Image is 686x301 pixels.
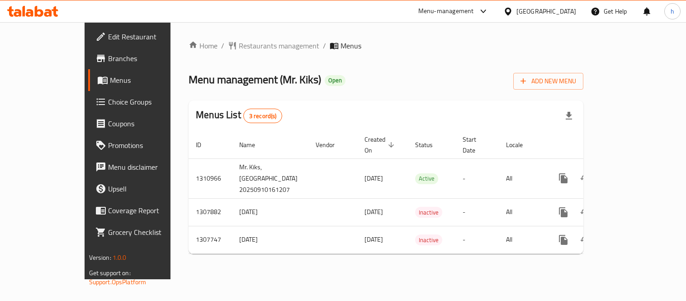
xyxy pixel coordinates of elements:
li: / [221,40,224,51]
a: Menus [88,69,199,91]
span: Grocery Checklist [108,227,192,238]
span: h [671,6,674,16]
span: Open [325,76,345,84]
li: / [323,40,326,51]
span: Inactive [415,235,442,245]
a: Menu disclaimer [88,156,199,178]
button: Add New Menu [513,73,583,90]
a: Restaurants management [228,40,319,51]
span: Edit Restaurant [108,31,192,42]
button: more [553,201,574,223]
td: Mr. Kiks, [GEOGRAPHIC_DATA] 20250910161207 [232,158,308,198]
button: Change Status [574,201,596,223]
div: [GEOGRAPHIC_DATA] [516,6,576,16]
span: Start Date [463,134,488,156]
td: All [499,198,545,226]
span: ID [196,139,213,150]
a: Grocery Checklist [88,221,199,243]
nav: breadcrumb [189,40,583,51]
span: Upsell [108,183,192,194]
span: [DATE] [364,234,383,245]
a: Support.OpsPlatform [89,276,147,288]
td: - [455,198,499,226]
td: - [455,226,499,253]
span: Add New Menu [520,76,576,87]
h2: Menus List [196,108,282,123]
a: Home [189,40,218,51]
td: [DATE] [232,226,308,253]
td: - [455,158,499,198]
span: Locale [506,139,535,150]
span: Coverage Report [108,205,192,216]
span: 1.0.0 [113,252,127,263]
span: Vendor [316,139,346,150]
span: Created On [364,134,397,156]
a: Edit Restaurant [88,26,199,48]
span: 3 record(s) [244,112,282,120]
button: Change Status [574,167,596,189]
span: Status [415,139,445,150]
span: [DATE] [364,206,383,218]
div: Open [325,75,345,86]
span: Active [415,173,438,184]
td: 1307747 [189,226,232,253]
th: Actions [545,131,647,159]
span: Branches [108,53,192,64]
td: [DATE] [232,198,308,226]
a: Coverage Report [88,200,199,221]
td: 1310966 [189,158,232,198]
span: Menu management ( Mr. Kiks ) [189,69,321,90]
span: [DATE] [364,172,383,184]
table: enhanced table [189,131,647,254]
span: Menus [110,75,192,86]
div: Export file [558,105,580,127]
span: Inactive [415,207,442,218]
span: Name [239,139,267,150]
span: Coupons [108,118,192,129]
div: Total records count [243,109,283,123]
button: Change Status [574,229,596,251]
button: more [553,167,574,189]
a: Upsell [88,178,199,200]
span: Restaurants management [239,40,319,51]
td: 1307882 [189,198,232,226]
div: Menu-management [418,6,474,17]
td: All [499,226,545,253]
td: All [499,158,545,198]
a: Choice Groups [88,91,199,113]
span: Promotions [108,140,192,151]
span: Version: [89,252,111,263]
a: Coupons [88,113,199,134]
span: Choice Groups [108,96,192,107]
a: Promotions [88,134,199,156]
div: Inactive [415,234,442,245]
span: Menus [341,40,361,51]
span: Menu disclaimer [108,162,192,172]
span: Get support on: [89,267,131,279]
a: Branches [88,48,199,69]
button: more [553,229,574,251]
